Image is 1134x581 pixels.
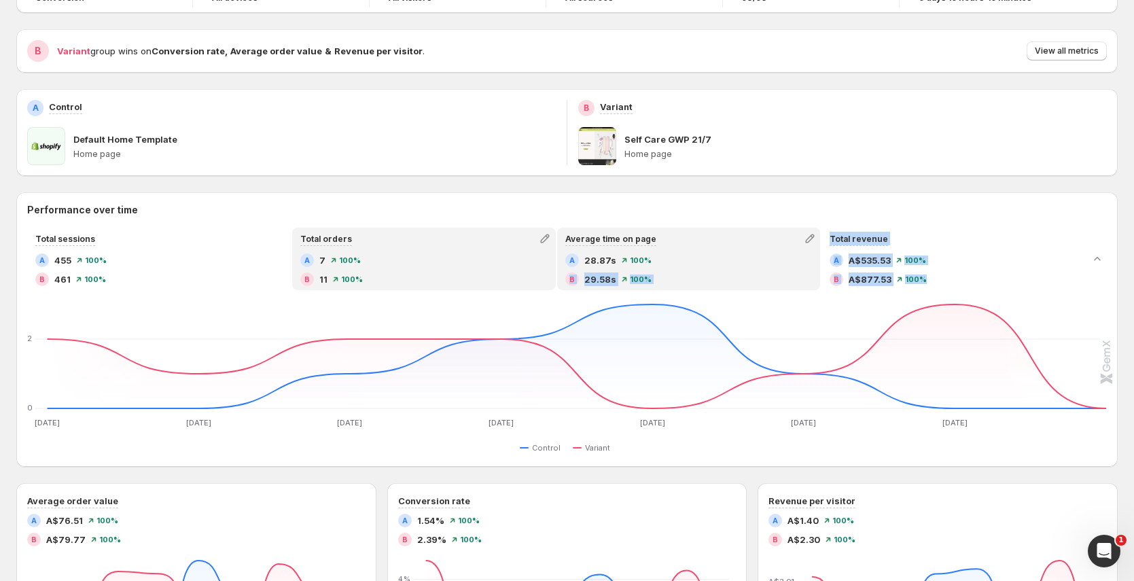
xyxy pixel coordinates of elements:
h2: B [773,535,778,544]
text: [DATE] [35,418,60,427]
span: A$877.53 [849,272,891,286]
span: 100 % [460,535,482,544]
span: 100 % [458,516,480,525]
button: View all metrics [1027,41,1107,60]
span: A$79.77 [46,533,86,546]
p: Variant [600,100,633,113]
strong: Conversion rate [152,46,225,56]
text: 2 [27,334,32,343]
p: Self Care GWP 21/7 [624,133,711,146]
h2: B [569,275,575,283]
span: 100 % [630,256,652,264]
strong: & [325,46,332,56]
p: Default Home Template [73,133,177,146]
span: 7 [319,253,325,267]
span: View all metrics [1035,46,1099,56]
h2: A [304,256,310,264]
strong: Revenue per visitor [334,46,423,56]
text: [DATE] [186,418,211,427]
span: 100 % [96,516,118,525]
text: [DATE] [489,418,514,427]
span: 100 % [84,275,106,283]
button: Variant [573,440,616,456]
h2: B [31,535,37,544]
p: Control [49,100,82,113]
span: 455 [54,253,71,267]
text: [DATE] [942,418,968,427]
span: Total sessions [35,234,95,244]
span: 461 [54,272,71,286]
span: 100 % [85,256,107,264]
h2: A [834,256,839,264]
span: Variant [585,442,610,453]
h2: A [31,516,37,525]
span: A$2.30 [787,533,820,546]
h3: Average order value [27,494,118,508]
span: Total revenue [830,234,888,244]
h2: B [584,103,589,113]
span: 100 % [904,256,926,264]
strong: , [225,46,228,56]
h2: B [834,275,839,283]
span: 100 % [99,535,121,544]
button: Collapse chart [1088,249,1107,268]
h2: A [39,256,45,264]
span: A$535.53 [849,253,891,267]
h2: B [35,44,41,58]
span: 100 % [834,535,855,544]
p: Home page [73,149,556,160]
strong: Average order value [230,46,322,56]
span: 11 [319,272,327,286]
span: A$76.51 [46,514,83,527]
span: Variant [57,46,90,56]
img: Self Care GWP 21/7 [578,127,616,165]
span: 100 % [905,275,927,283]
text: 0 [27,403,33,412]
button: Control [520,440,566,456]
h2: B [402,535,408,544]
h2: Performance over time [27,203,1107,217]
span: 1.54% [417,514,444,527]
h3: Revenue per visitor [768,494,855,508]
h2: B [39,275,45,283]
span: A$1.40 [787,514,819,527]
h2: A [773,516,778,525]
h2: B [304,275,310,283]
span: 100 % [630,275,652,283]
span: Control [532,442,561,453]
text: [DATE] [791,418,816,427]
span: 1 [1116,535,1127,546]
text: [DATE] [640,418,665,427]
p: Home page [624,149,1107,160]
span: 100 % [339,256,361,264]
span: 100 % [832,516,854,525]
span: 100 % [341,275,363,283]
h3: Conversion rate [398,494,470,508]
span: Average time on page [565,234,656,244]
h2: A [402,516,408,525]
img: Default Home Template [27,127,65,165]
span: 29.58s [584,272,616,286]
text: [DATE] [337,418,362,427]
span: group wins on . [57,46,425,56]
iframe: Intercom live chat [1088,535,1120,567]
span: 2.39% [417,533,446,546]
span: 28.87s [584,253,616,267]
span: Total orders [300,234,352,244]
h2: A [33,103,39,113]
h2: A [569,256,575,264]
